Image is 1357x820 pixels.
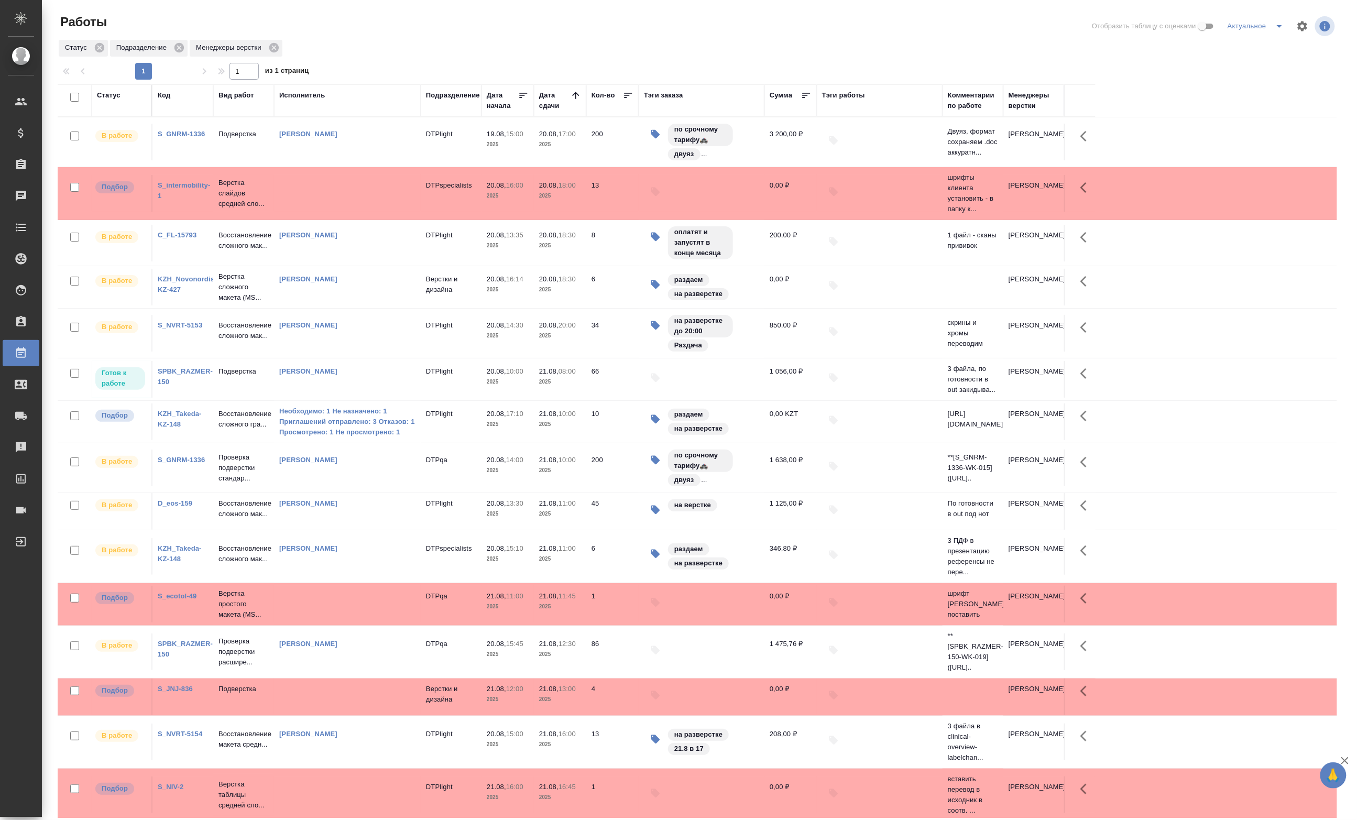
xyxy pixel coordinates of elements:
[559,181,576,189] p: 18:00
[506,640,523,648] p: 15:45
[667,542,759,571] div: раздаем, на разверстке
[1074,538,1099,563] button: Здесь прячутся важные кнопки
[65,42,91,53] p: Статус
[94,498,146,512] div: Исполнитель выполняет работу
[158,231,196,239] a: C_FL-15793
[948,364,998,395] p: 3 файла, по готовности в out закидыва...
[764,269,817,305] td: 0,00 ₽
[1074,403,1099,429] button: Здесь прячутся важные кнопки
[279,456,337,464] a: [PERSON_NAME]
[1074,175,1099,200] button: Здесь прячутся важные кнопки
[667,225,734,260] div: оплатят и запустят в конце месяца
[94,591,146,605] div: Можно подбирать исполнителей
[1009,129,1059,139] p: [PERSON_NAME]
[421,269,481,305] td: Верстки и дизайна
[487,377,529,387] p: 2025
[1092,21,1196,31] span: Отобразить таблицу с оценками
[559,321,576,329] p: 20:00
[158,181,210,200] a: S_intermobility-1
[674,450,727,471] p: по срочному тарифу🚓
[279,499,337,507] a: [PERSON_NAME]
[1009,274,1059,285] p: [PERSON_NAME]
[1074,269,1099,294] button: Здесь прячутся важные кнопки
[158,544,202,563] a: KZH_Takeda-KZ-148
[1074,586,1099,611] button: Здесь прячутся важные кнопки
[487,685,506,693] p: 21.08,
[674,409,703,420] p: раздаем
[539,694,581,705] p: 2025
[487,240,529,251] p: 2025
[102,276,132,286] p: В работе
[218,409,269,430] p: Восстановление сложного гра...
[426,90,480,101] div: Подразделение
[559,499,576,507] p: 11:00
[94,543,146,557] div: Исполнитель выполняет работу
[674,149,694,159] p: двуяз
[1009,90,1059,111] div: Менеджеры верстки
[487,285,529,295] p: 2025
[1009,591,1059,602] p: [PERSON_NAME]
[94,684,146,698] div: Можно подбирать исполнителей
[586,679,639,715] td: 4
[822,639,845,662] button: Добавить тэги
[822,409,845,432] button: Добавить тэги
[218,452,269,484] p: Проверка подверстки стандар...
[539,419,581,430] p: 2025
[59,40,108,57] div: Статус
[539,331,581,341] p: 2025
[559,685,576,693] p: 13:00
[421,450,481,486] td: DTPqa
[487,410,506,418] p: 20.08,
[539,240,581,251] p: 2025
[764,538,817,575] td: 346,80 ₽
[506,321,523,329] p: 14:30
[559,456,576,464] p: 10:00
[822,729,845,752] button: Добавить тэги
[487,640,506,648] p: 20.08,
[674,227,727,258] p: оплатят и запустят в конце месяца
[94,230,146,244] div: Исполнитель выполняет работу
[506,410,523,418] p: 17:10
[506,231,523,239] p: 13:35
[279,367,337,375] a: [PERSON_NAME]
[948,172,998,214] p: шрифты клиента установить - в папку к...
[218,178,269,209] p: Верстка слайдов средней сло...
[948,230,998,251] p: 1 файл - сканы прививок
[487,139,529,150] p: 2025
[592,90,615,101] div: Кол-во
[539,456,559,464] p: 21.08,
[822,90,865,101] div: Тэги работы
[94,639,146,653] div: Исполнитель выполняет работу
[506,130,523,138] p: 15:00
[196,42,265,53] p: Менеджеры верстки
[764,493,817,530] td: 1 125,00 ₽
[421,679,481,715] td: Верстки и дизайна
[559,592,576,600] p: 11:45
[764,225,817,261] td: 200,00 ₽
[948,721,998,763] p: 3 файла в clinical-overview-labelchan...
[539,554,581,564] p: 2025
[158,456,205,464] a: S_GNRM-1336
[764,361,817,398] td: 1 056,00 ₽
[506,685,523,693] p: 12:00
[94,455,146,469] div: Исполнитель выполняет работу
[158,685,193,693] a: S_JNJ-836
[487,90,518,111] div: Дата начала
[279,231,337,239] a: [PERSON_NAME]
[764,175,817,212] td: 0,00 ₽
[1009,543,1059,554] p: [PERSON_NAME]
[218,90,254,101] div: Вид работ
[421,586,481,622] td: DTPqa
[822,230,845,253] button: Добавить тэги
[158,90,170,101] div: Код
[644,273,667,296] button: Изменить тэги
[948,318,998,349] p: скрины и хромы переводим
[948,452,998,484] p: **[S_GNRM-1336-WK-015]([URL]..
[644,782,667,805] button: Добавить тэги
[539,685,559,693] p: 21.08,
[948,90,998,111] div: Комментарии по работе
[644,225,667,248] button: Изменить тэги
[674,544,703,554] p: раздаем
[822,180,845,203] button: Добавить тэги
[644,591,667,614] button: Добавить тэги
